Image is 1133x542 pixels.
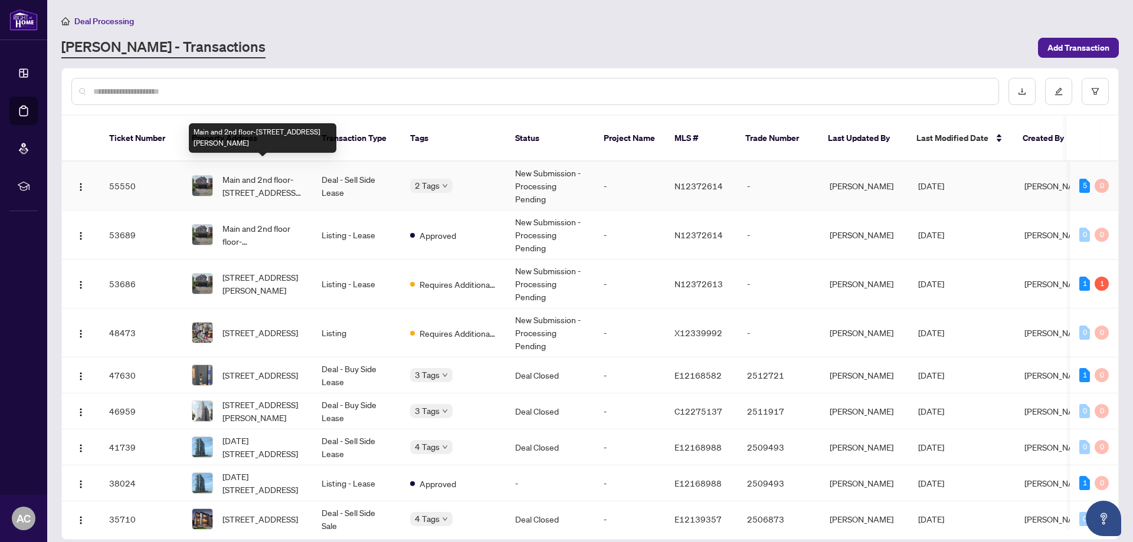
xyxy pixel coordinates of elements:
td: Listing - Lease [312,259,401,308]
span: [DATE][STREET_ADDRESS] [222,434,303,460]
span: Main and 2nd floor floor-[STREET_ADDRESS][PERSON_NAME] [222,222,303,248]
div: 1 [1079,476,1090,490]
button: Logo [71,438,90,456]
span: N12372613 [674,278,723,289]
span: [STREET_ADDRESS][PERSON_NAME] [222,271,303,297]
img: Logo [76,329,86,339]
img: Logo [76,372,86,381]
td: 2509493 [738,429,820,465]
img: logo [9,9,38,31]
th: Status [506,116,594,162]
th: MLS # [665,116,736,162]
span: [DATE] [918,327,944,338]
img: Logo [76,280,86,290]
span: [PERSON_NAME] [1024,327,1088,338]
div: 0 [1079,512,1090,526]
td: - [738,162,820,211]
img: thumbnail-img [192,274,212,294]
span: N12372614 [674,180,723,191]
a: [PERSON_NAME] - Transactions [61,37,266,58]
span: 4 Tags [415,512,440,525]
span: Add Transaction [1047,38,1109,57]
img: thumbnail-img [192,401,212,421]
span: [PERSON_NAME] [1024,370,1088,380]
span: down [442,372,448,378]
td: - [594,259,665,308]
td: [PERSON_NAME] [820,259,909,308]
span: home [61,17,70,25]
td: - [594,501,665,537]
td: New Submission - Processing Pending [506,308,594,357]
th: Tags [401,116,506,162]
button: Logo [71,323,90,342]
td: 53689 [100,211,182,259]
img: Logo [76,479,86,489]
span: 4 Tags [415,440,440,454]
th: Last Modified Date [907,116,1013,162]
span: [PERSON_NAME] [1024,514,1088,524]
td: 2512721 [738,357,820,393]
span: C12275137 [674,406,722,416]
td: - [594,162,665,211]
span: [STREET_ADDRESS] [222,326,298,339]
span: [STREET_ADDRESS][PERSON_NAME] [222,398,303,424]
td: 55550 [100,162,182,211]
span: Approved [420,477,456,490]
th: Project Name [594,116,665,162]
img: thumbnail-img [192,437,212,457]
button: filter [1082,78,1109,105]
td: Deal Closed [506,393,594,429]
span: down [442,516,448,522]
img: thumbnail-img [192,509,212,529]
td: - [738,211,820,259]
td: Listing [312,308,401,357]
div: 0 [1095,326,1109,340]
img: Logo [76,182,86,192]
td: - [738,259,820,308]
td: New Submission - Processing Pending [506,162,594,211]
img: thumbnail-img [192,365,212,385]
span: [STREET_ADDRESS] [222,513,298,525]
button: Logo [71,225,90,244]
button: edit [1045,78,1072,105]
span: N12372614 [674,229,723,240]
div: 0 [1095,404,1109,418]
img: thumbnail-img [192,323,212,343]
span: Main and 2nd floor-[STREET_ADDRESS][PERSON_NAME] [222,173,303,199]
td: 2509493 [738,465,820,501]
div: Main and 2nd floor-[STREET_ADDRESS][PERSON_NAME] [189,123,336,153]
img: thumbnail-img [192,473,212,493]
span: 3 Tags [415,404,440,418]
span: [STREET_ADDRESS] [222,369,298,382]
span: [DATE] [918,370,944,380]
img: Logo [76,231,86,241]
span: 3 Tags [415,368,440,382]
span: Approved [420,229,456,242]
div: 1 [1079,277,1090,291]
th: Trade Number [736,116,818,162]
span: edit [1055,87,1063,96]
td: 41739 [100,429,182,465]
td: Deal - Sell Side Sale [312,501,401,537]
span: [DATE] [918,442,944,452]
span: [DATE] [918,229,944,240]
th: Property Address [182,116,312,162]
td: 48473 [100,308,182,357]
div: 0 [1095,228,1109,242]
span: Requires Additional Docs [420,278,496,291]
div: 0 [1079,404,1090,418]
button: Logo [71,402,90,421]
span: [PERSON_NAME] [1024,278,1088,289]
td: Deal - Sell Side Lease [312,429,401,465]
span: E12168988 [674,478,722,488]
button: Logo [71,366,90,385]
td: - [594,308,665,357]
span: Requires Additional Docs [420,327,496,340]
span: [PERSON_NAME] [1024,180,1088,191]
span: Last Modified Date [916,132,988,144]
img: Logo [76,408,86,417]
td: 2506873 [738,501,820,537]
th: Transaction Type [312,116,401,162]
button: Logo [71,274,90,293]
button: Logo [71,510,90,528]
